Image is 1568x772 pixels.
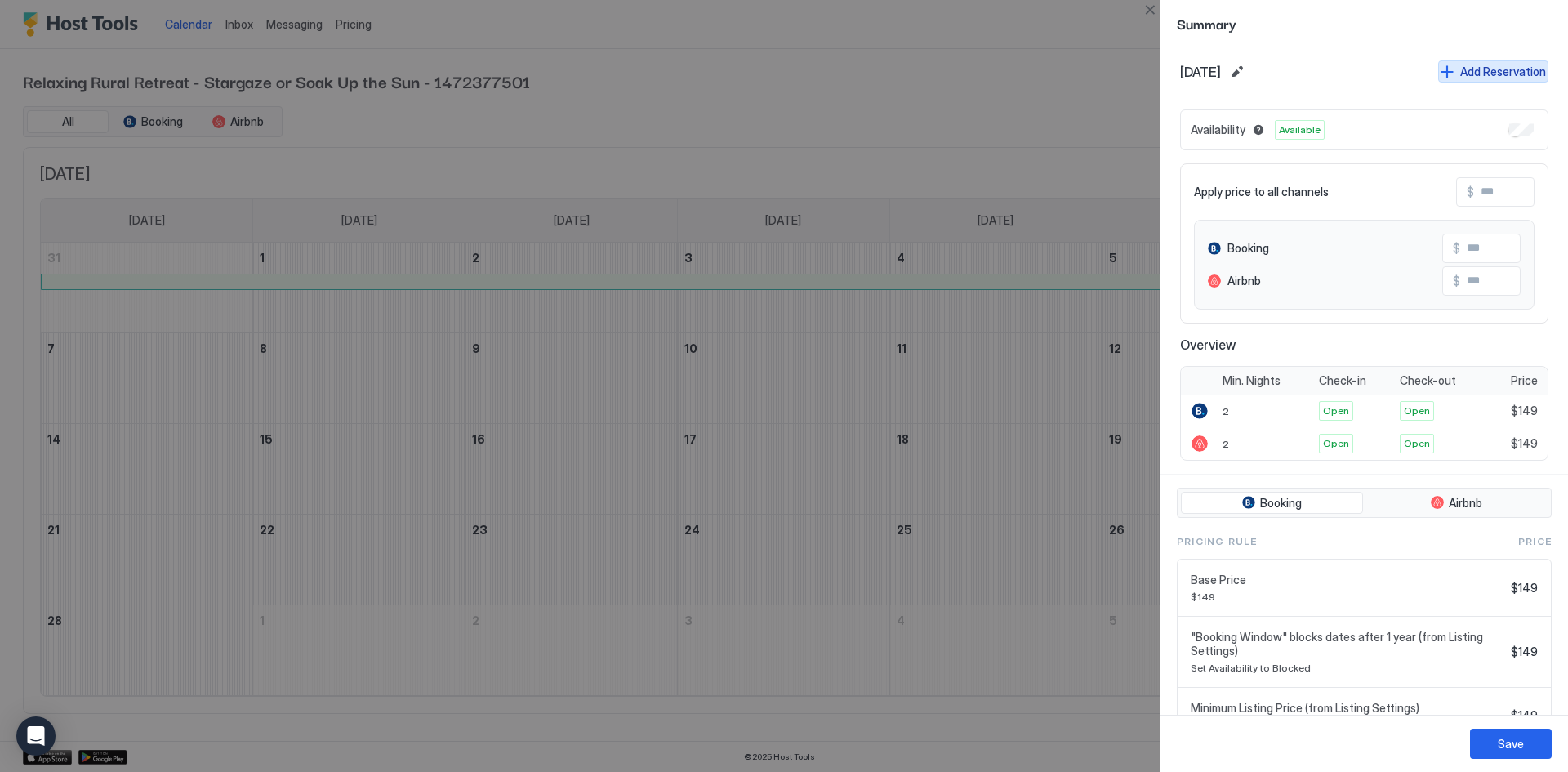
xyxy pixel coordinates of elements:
[1177,534,1257,549] span: Pricing Rule
[1511,436,1538,451] span: $149
[1319,373,1366,388] span: Check-in
[1180,64,1221,80] span: [DATE]
[1177,13,1552,33] span: Summary
[1260,496,1302,511] span: Booking
[1223,373,1281,388] span: Min. Nights
[1180,337,1548,353] span: Overview
[1191,701,1504,716] span: Minimum Listing Price (from Listing Settings)
[1194,185,1329,199] span: Apply price to all channels
[1366,492,1548,515] button: Airbnb
[1191,573,1504,587] span: Base Price
[1323,404,1349,418] span: Open
[1191,662,1504,674] span: Set Availability to Blocked
[1460,63,1546,80] div: Add Reservation
[1227,241,1269,256] span: Booking
[1400,373,1456,388] span: Check-out
[1191,591,1504,603] span: $149
[1323,436,1349,451] span: Open
[1249,120,1268,140] button: Blocked dates override all pricing rules and remain unavailable until manually unblocked
[1518,534,1552,549] span: Price
[1223,405,1229,417] span: 2
[1223,438,1229,450] span: 2
[1227,274,1261,288] span: Airbnb
[1511,581,1538,596] span: $149
[1404,436,1430,451] span: Open
[1279,123,1321,137] span: Available
[1227,62,1247,82] button: Edit date range
[1191,123,1245,137] span: Availability
[1467,185,1474,199] span: $
[1438,60,1548,83] button: Add Reservation
[1511,708,1538,723] span: $149
[1498,735,1524,752] div: Save
[1404,404,1430,418] span: Open
[1511,404,1538,418] span: $149
[1470,729,1552,759] button: Save
[1453,274,1460,288] span: $
[1511,645,1538,659] span: $149
[1453,241,1460,256] span: $
[1449,496,1482,511] span: Airbnb
[1191,630,1504,658] span: "Booking Window" blocks dates after 1 year (from Listing Settings)
[16,716,56,756] div: Open Intercom Messenger
[1181,492,1363,515] button: Booking
[1511,373,1538,388] span: Price
[1177,488,1552,519] div: tab-group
